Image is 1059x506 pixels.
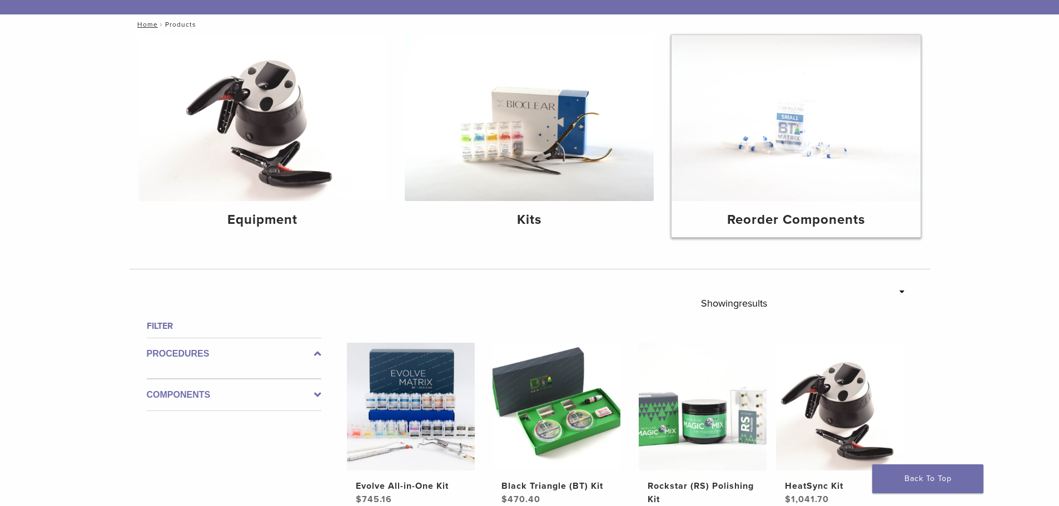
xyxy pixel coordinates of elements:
span: $ [785,494,791,505]
nav: Products [130,14,930,34]
label: Procedures [147,347,321,360]
a: Home [134,21,158,28]
a: Kits [405,35,654,237]
img: Equipment [138,35,387,201]
span: $ [356,494,362,505]
a: Evolve All-in-One KitEvolve All-in-One Kit $745.16 [346,343,476,506]
h2: HeatSync Kit [785,479,895,493]
img: Kits [405,35,654,201]
bdi: 1,041.70 [785,494,829,505]
a: Reorder Components [672,35,921,237]
label: Components [147,388,321,402]
bdi: 745.16 [356,494,392,505]
h4: Kits [414,210,645,230]
bdi: 470.40 [501,494,540,505]
h4: Equipment [147,210,379,230]
span: / [158,22,165,27]
a: Black Triangle (BT) KitBlack Triangle (BT) Kit $470.40 [492,343,622,506]
a: HeatSync KitHeatSync Kit $1,041.70 [775,343,905,506]
a: Equipment [138,35,387,237]
img: Rockstar (RS) Polishing Kit [639,343,767,470]
a: Back To Top [872,464,983,493]
img: Reorder Components [672,35,921,201]
img: HeatSync Kit [776,343,904,470]
img: Evolve All-in-One Kit [347,343,475,470]
h2: Evolve All-in-One Kit [356,479,466,493]
h4: Reorder Components [680,210,912,230]
span: $ [501,494,508,505]
img: Black Triangle (BT) Kit [493,343,620,470]
h2: Rockstar (RS) Polishing Kit [648,479,758,506]
p: Showing results [701,292,767,315]
h4: Filter [147,319,321,333]
h2: Black Triangle (BT) Kit [501,479,611,493]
